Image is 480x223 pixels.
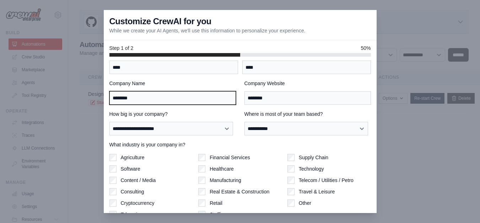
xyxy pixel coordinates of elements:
[244,110,371,118] label: Where is most of your team based?
[210,154,250,161] label: Financial Services
[299,154,328,161] label: Supply Chain
[299,199,311,207] label: Other
[210,188,269,195] label: Real Estate & Construction
[121,177,156,184] label: Content / Media
[109,16,211,27] h3: Customize CrewAI for you
[109,27,306,34] p: While we create your AI Agents, we'll use this information to personalize your experience.
[361,45,371,52] span: 50%
[210,177,241,184] label: Manufacturing
[299,188,335,195] label: Travel & Leisure
[109,80,236,87] label: Company Name
[121,211,143,218] label: Education
[210,199,222,207] label: Retail
[299,165,324,172] label: Technology
[244,80,371,87] label: Company Website
[210,165,234,172] label: Healthcare
[109,45,134,52] span: Step 1 of 2
[121,154,145,161] label: Agriculture
[210,211,226,218] label: Staffing
[109,110,236,118] label: How big is your company?
[444,189,480,223] iframe: Chat Widget
[121,165,140,172] label: Software
[109,141,371,148] label: What industry is your company in?
[121,199,155,207] label: Cryptocurrency
[299,177,354,184] label: Telecom / Utilities / Petro
[121,188,144,195] label: Consulting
